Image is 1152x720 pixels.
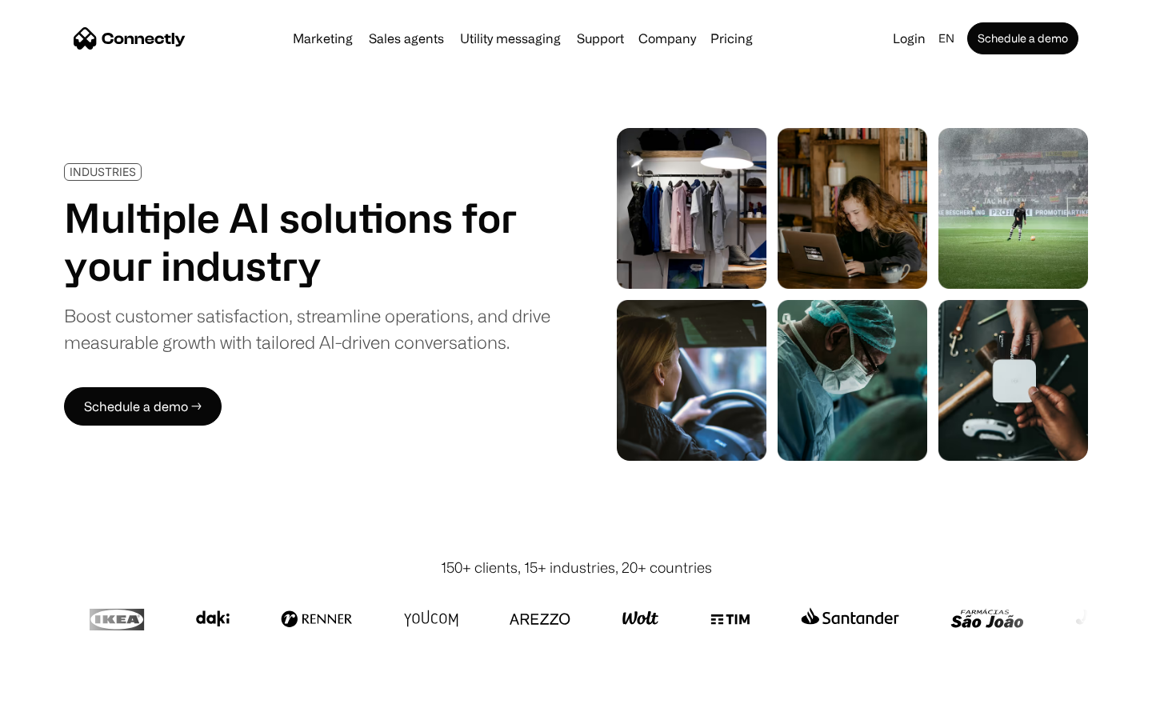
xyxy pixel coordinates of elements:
a: Schedule a demo → [64,387,222,426]
a: Pricing [704,32,759,45]
a: Sales agents [362,32,450,45]
a: Schedule a demo [967,22,1078,54]
div: Boost customer satisfaction, streamline operations, and drive measurable growth with tailored AI-... [64,302,550,355]
a: Support [570,32,630,45]
div: Company [638,27,696,50]
ul: Language list [32,692,96,714]
a: Login [886,27,932,50]
aside: Language selected: English [16,690,96,714]
a: Utility messaging [454,32,567,45]
div: en [938,27,954,50]
div: INDUSTRIES [70,166,136,178]
h1: Multiple AI solutions for your industry [64,194,550,290]
div: 150+ clients, 15+ industries, 20+ countries [441,557,712,578]
a: Marketing [286,32,359,45]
